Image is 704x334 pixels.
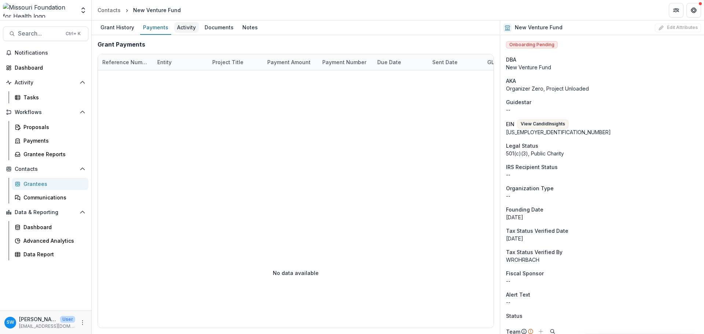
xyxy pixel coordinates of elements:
div: Sent Date [428,58,462,66]
div: -- [506,171,698,179]
button: Get Help [686,3,701,18]
span: AKA [506,77,516,85]
button: Search... [3,26,88,41]
div: Project Title [208,58,248,66]
button: View CandidInsights [517,120,568,128]
div: Dashboard [15,64,82,71]
p: -- [506,298,698,306]
button: Open Data & Reporting [3,206,88,218]
a: Payments [140,21,171,35]
button: More [78,318,87,327]
span: DBA [506,56,516,63]
div: Contacts [98,6,121,14]
div: GL Account [483,54,538,70]
div: [US_EMPLOYER_IDENTIFICATION_NUMBER] [506,128,698,136]
p: No data available [273,269,319,277]
button: Open Workflows [3,106,88,118]
a: Proposals [12,121,88,133]
div: Grantees [23,180,82,188]
span: Search... [18,30,61,37]
a: Grant History [98,21,137,35]
div: Payment Amount [263,58,315,66]
div: Payment Number [318,58,371,66]
div: Due Date [373,54,428,70]
p: WROHRBACH [506,256,698,264]
div: Payments [140,22,171,33]
button: Edit Attributes [655,23,701,32]
span: Alert Text [506,291,530,298]
div: Payment Amount [263,54,318,70]
span: Tax Status Verified By [506,248,562,256]
span: Workflows [15,109,77,115]
div: Reference Number [98,58,153,66]
div: Sent Date [428,54,483,70]
a: Documents [202,21,236,35]
a: Dashboard [12,221,88,233]
a: Advanced Analytics [12,235,88,247]
div: Notes [239,22,261,33]
span: Notifications [15,50,85,56]
div: Data Report [23,250,82,258]
span: Legal Status [506,142,538,150]
div: Entity [153,54,208,70]
h2: New Venture Fund [515,25,562,31]
button: Notifications [3,47,88,59]
a: Tasks [12,91,88,103]
div: 501(c)(3), Public Charity [506,150,698,157]
a: Activity [174,21,199,35]
span: Status [506,312,522,320]
div: Tasks [23,93,82,101]
div: Reference Number [98,54,153,70]
span: Onboarding Pending [506,41,558,48]
p: -- [506,192,698,200]
nav: breadcrumb [95,5,184,15]
div: Advanced Analytics [23,237,82,245]
div: Due Date [373,58,406,66]
span: Organization Type [506,184,554,192]
p: EIN [506,120,514,128]
div: Payment Number [318,54,373,70]
a: Contacts [95,5,124,15]
span: Data & Reporting [15,209,77,216]
p: [DATE] [506,235,698,242]
div: Documents [202,22,236,33]
div: -- [506,106,698,114]
p: Organizer Zero, Project Unloaded [506,85,698,92]
div: Grant History [98,22,137,33]
span: Activity [15,80,77,86]
div: Proposals [23,123,82,131]
div: Project Title [208,54,263,70]
div: New Venture Fund [133,6,181,14]
button: Open Contacts [3,163,88,175]
div: Sheldon Weisgrau [7,320,14,325]
button: Partners [669,3,683,18]
h2: Grant Payments [98,41,145,48]
a: Communications [12,191,88,203]
a: Dashboard [3,62,88,74]
span: Tax Status Verified Date [506,227,568,235]
a: Data Report [12,248,88,260]
div: [DATE] [506,213,698,221]
p: [EMAIL_ADDRESS][DOMAIN_NAME] [19,323,75,330]
span: Contacts [15,166,77,172]
span: Fiscal Sponsor [506,269,544,277]
div: GL Account [483,58,521,66]
div: Activity [174,22,199,33]
div: Entity [153,58,176,66]
img: Missouri Foundation for Health logo [3,3,75,18]
span: IRS Recipient Status [506,163,558,171]
a: Payments [12,135,88,147]
button: Open Activity [3,77,88,88]
div: -- [506,277,698,285]
span: Guidestar [506,98,531,106]
span: Founding Date [506,206,543,213]
div: Payments [23,137,82,144]
p: [PERSON_NAME] [19,315,57,323]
